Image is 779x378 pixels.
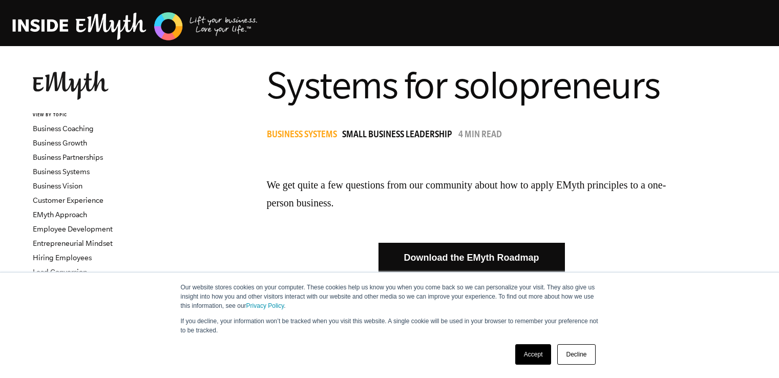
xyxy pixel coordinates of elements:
[378,243,565,273] a: Download the EMyth Roadmap
[557,344,595,365] a: Decline
[33,182,82,190] a: Business Vision
[342,131,452,141] span: Small Business Leadership
[33,196,103,204] a: Customer Experience
[267,131,337,141] span: Business Systems
[267,176,677,212] p: We get quite a few questions from our community about how to apply EMyth principles to a one-pers...
[33,239,113,247] a: Entrepreneurial Mindset
[33,167,90,176] a: Business Systems
[33,139,87,147] a: Business Growth
[181,317,599,335] p: If you decline, your information won’t be tracked when you visit this website. A single cookie wi...
[33,254,92,262] a: Hiring Employees
[267,131,342,141] a: Business Systems
[342,131,457,141] a: Small Business Leadership
[33,211,87,219] a: EMyth Approach
[33,225,113,233] a: Employee Development
[246,302,284,309] a: Privacy Policy
[515,344,552,365] a: Accept
[33,268,87,276] a: Lead Conversion
[33,124,94,133] a: Business Coaching
[33,153,103,161] a: Business Partnerships
[458,131,502,141] p: 4 min read
[12,11,258,42] img: EMyth Business Coaching
[33,112,156,119] h6: VIEW BY TOPIC
[267,64,660,106] span: Systems for solopreneurs
[181,283,599,310] p: Our website stores cookies on your computer. These cookies help us know you when you come back so...
[33,71,109,100] img: EMyth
